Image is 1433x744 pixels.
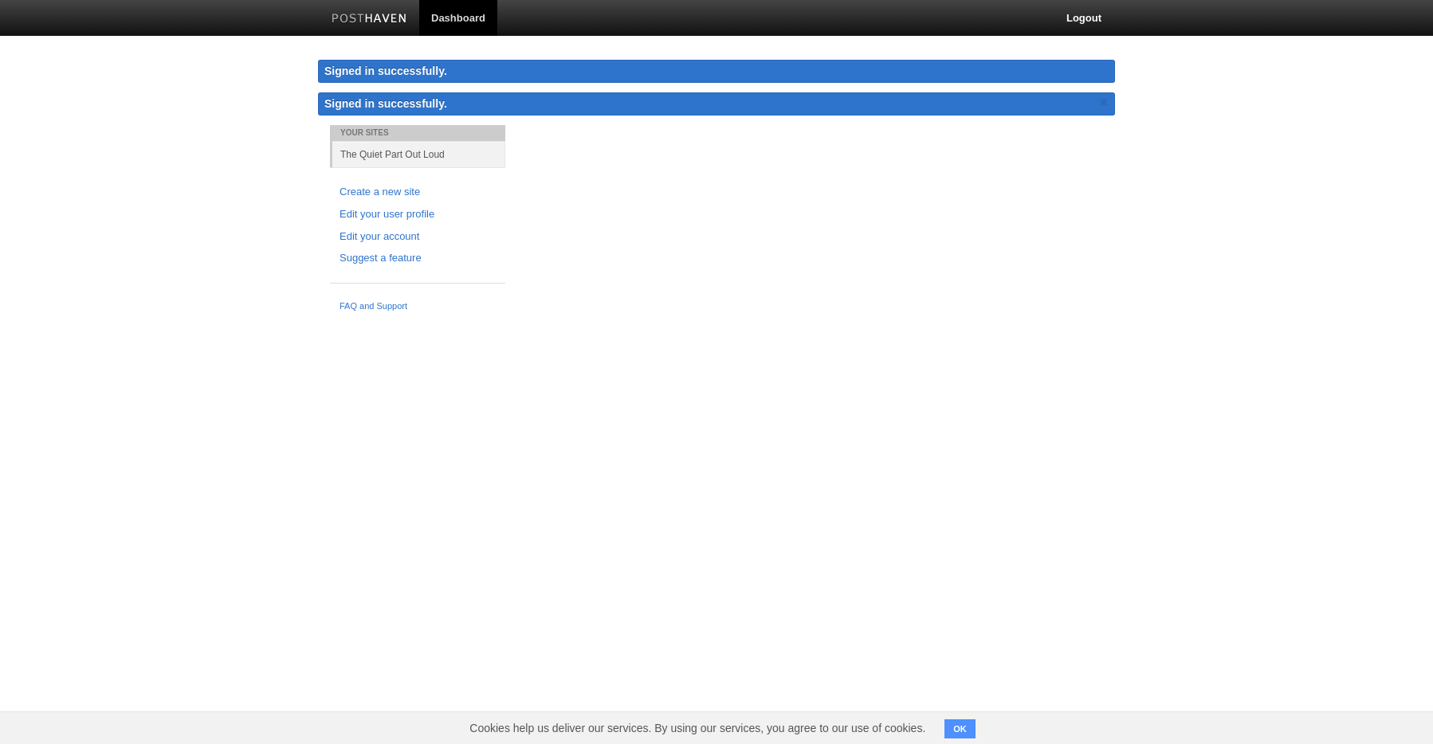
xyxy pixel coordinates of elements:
[453,712,941,744] span: Cookies help us deliver our services. By using our services, you agree to our use of cookies.
[318,60,1115,83] div: Signed in successfully.
[332,14,407,25] img: Posthaven-bar
[324,97,447,110] span: Signed in successfully.
[330,125,505,141] li: Your Sites
[340,206,496,223] a: Edit your user profile
[340,184,496,201] a: Create a new site
[340,300,496,314] a: FAQ and Support
[340,250,496,267] a: Suggest a feature
[332,141,505,167] a: The Quiet Part Out Loud
[944,719,976,738] button: OK
[340,229,496,245] a: Edit your account
[1097,92,1111,112] a: ×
